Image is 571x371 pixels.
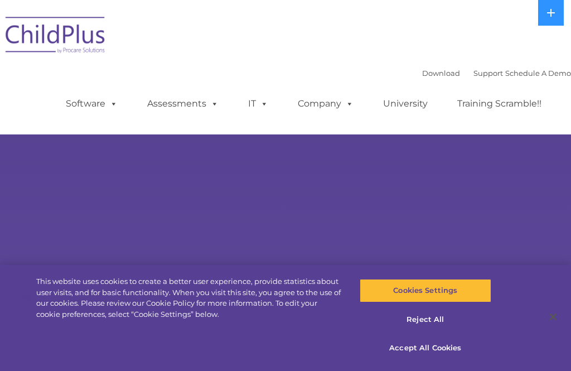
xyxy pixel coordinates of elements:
a: Training Scramble!! [446,93,553,115]
a: University [372,93,439,115]
a: Download [422,69,460,78]
a: Schedule A Demo [505,69,571,78]
a: Company [287,93,365,115]
button: Close [541,305,565,329]
a: Support [473,69,503,78]
div: This website uses cookies to create a better user experience, provide statistics about user visit... [36,276,342,320]
a: IT [237,93,279,115]
button: Reject All [360,308,491,331]
a: Software [55,93,129,115]
button: Accept All Cookies [360,336,491,360]
a: Assessments [136,93,230,115]
button: Cookies Settings [360,279,491,302]
font: | [422,69,571,78]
